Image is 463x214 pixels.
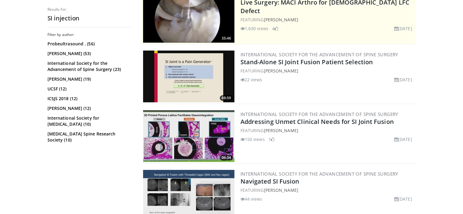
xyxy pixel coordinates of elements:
[47,86,131,92] a: UCSF (12)
[264,17,298,23] a: [PERSON_NAME]
[240,58,373,66] a: Stand-Alone SI Joint Fusion Patient Selection
[220,36,233,41] span: 35:46
[220,155,233,160] span: 06:34
[47,115,131,127] a: International Society for [MEDICAL_DATA] (10)
[240,177,300,185] a: Navigated SI Fusion
[240,76,262,83] li: 22 views
[240,51,398,58] a: International Society for the Advancement of Spine Surgery
[47,60,131,72] a: International Society for the Advancement of Spine Surgery (23)
[240,171,398,177] a: International Society for the Advancement of Spine Surgery
[143,110,234,162] img: f11f5ea6-8aec-44d4-a37f-047692170b50.300x170_q85_crop-smart_upscale.jpg
[240,111,398,117] a: International Society for the Advancement of Spine Surgery
[47,105,131,111] a: [PERSON_NAME] (12)
[47,41,131,47] a: Probeultrasound . (56)
[268,136,275,142] li: 1
[47,7,133,12] p: Results for:
[264,128,298,133] a: [PERSON_NAME]
[47,14,133,22] h2: SI injection
[264,68,298,74] a: [PERSON_NAME]
[143,51,234,102] a: 08:59
[143,110,234,162] a: 06:34
[272,25,278,32] li: 4
[47,96,131,102] a: ICSJS 2018 (12)
[47,131,131,143] a: [MEDICAL_DATA] Spine Research Society (10)
[240,68,415,74] div: FEATURING
[394,76,412,83] li: [DATE]
[240,118,394,126] a: Addressing Unmet Clinical Needs for SI Joint Fusion
[394,25,412,32] li: [DATE]
[240,187,415,193] div: FEATURING
[240,16,415,23] div: FEATURING
[47,32,133,37] h3: Filter by author:
[220,95,233,101] span: 08:59
[143,51,234,102] img: 85f747c3-1c75-4d06-a726-9bc6ad9db309.300x170_q85_crop-smart_upscale.jpg
[240,127,415,134] div: FEATURING
[240,136,265,142] li: 150 views
[240,25,268,32] li: 1,630 views
[240,196,262,202] li: 44 views
[394,136,412,142] li: [DATE]
[47,51,131,57] a: [PERSON_NAME] (53)
[47,76,131,82] a: [PERSON_NAME] (19)
[264,187,298,193] a: [PERSON_NAME]
[394,196,412,202] li: [DATE]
